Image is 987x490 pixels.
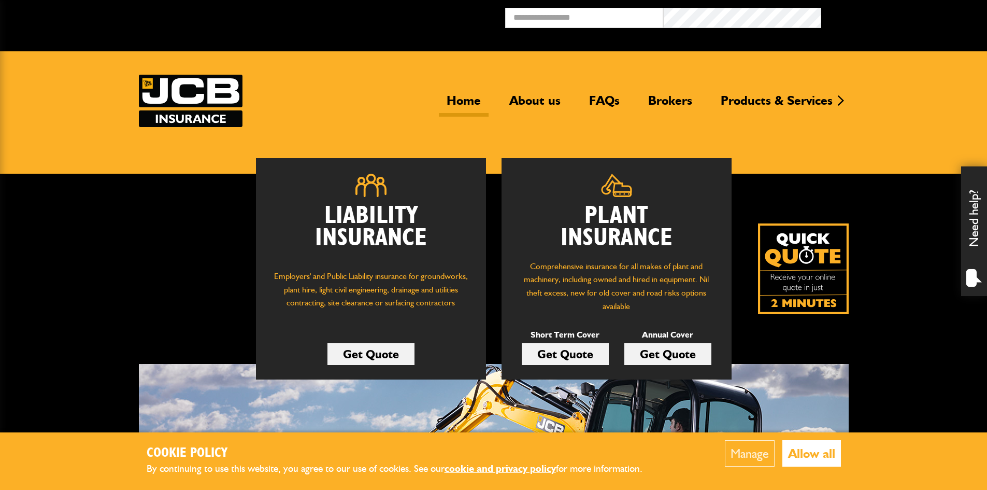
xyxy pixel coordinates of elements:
a: Products & Services [713,93,840,117]
a: About us [502,93,568,117]
h2: Plant Insurance [517,205,716,249]
a: FAQs [581,93,627,117]
h2: Liability Insurance [271,205,470,260]
a: Get your insurance quote isn just 2-minutes [758,223,849,314]
a: cookie and privacy policy [445,463,556,474]
p: Comprehensive insurance for all makes of plant and machinery, including owned and hired in equipm... [517,260,716,313]
p: By continuing to use this website, you agree to our use of cookies. See our for more information. [147,461,660,477]
p: Employers' and Public Liability insurance for groundworks, plant hire, light civil engineering, d... [271,270,470,319]
button: Allow all [782,440,841,467]
img: JCB Insurance Services logo [139,75,242,127]
a: Home [439,93,489,117]
p: Annual Cover [624,328,711,342]
button: Broker Login [821,8,979,24]
button: Manage [725,440,775,467]
a: Get Quote [522,343,609,365]
a: Get Quote [327,343,414,365]
div: Need help? [961,166,987,296]
h2: Cookie Policy [147,445,660,461]
p: Short Term Cover [522,328,609,342]
a: Brokers [640,93,700,117]
img: Quick Quote [758,223,849,314]
a: JCB Insurance Services [139,75,242,127]
a: Get Quote [624,343,711,365]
